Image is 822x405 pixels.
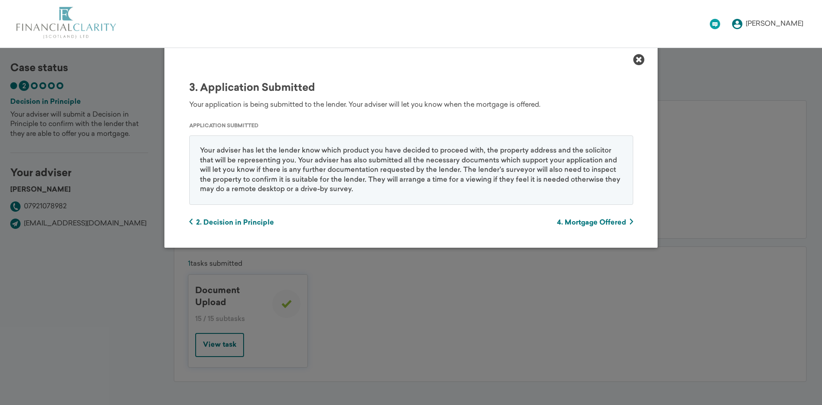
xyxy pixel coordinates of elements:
[15,7,116,39] img: logo
[189,123,633,129] div: Application Submitted
[554,219,633,226] a: 4. Mortgage Offered
[746,21,803,27] div: [PERSON_NAME]
[189,83,633,93] div: 3. Application Submitted
[554,219,630,226] span: 4. Mortgage Offered
[189,219,277,226] a: 2. Decision in Principle
[189,100,633,110] div: Your application is being submitted to the lender. Your adviser will let you know when the mortga...
[200,146,622,194] p: Your adviser has let the lender know which product you have decided to proceed with, the property...
[193,219,277,226] span: 2. Decision in Principle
